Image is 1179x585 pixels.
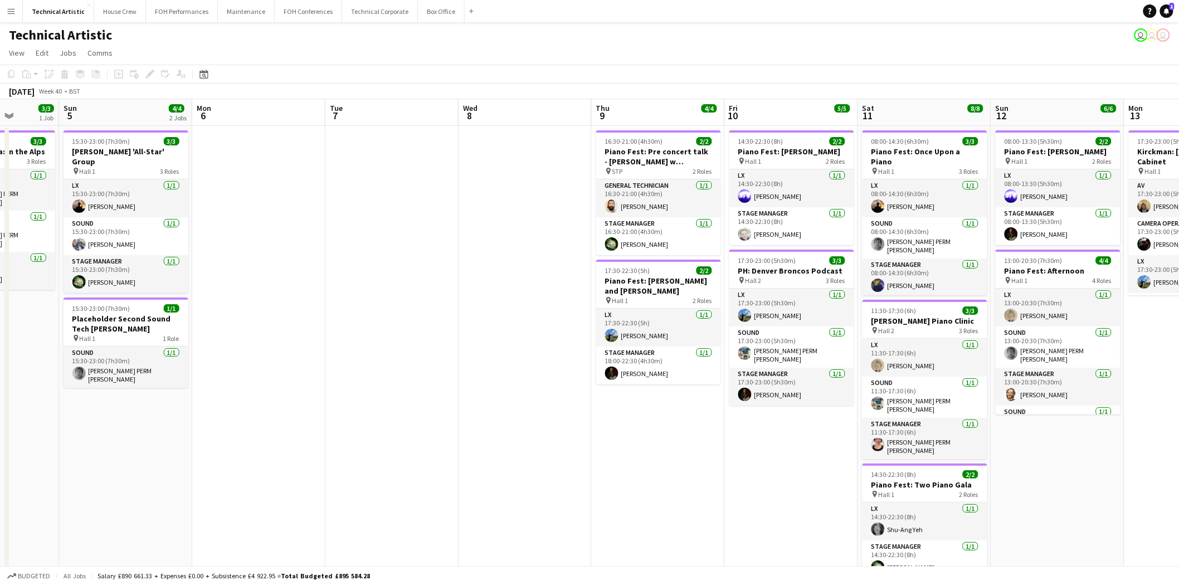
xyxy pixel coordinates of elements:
[69,87,80,95] div: BST
[9,27,112,43] h1: Technical Artistic
[1157,28,1170,42] app-user-avatar: Liveforce Admin
[4,46,29,60] a: View
[281,572,370,580] span: Total Budgeted £895 584.28
[31,46,53,60] a: Edit
[98,572,370,580] div: Salary £890 661.33 + Expenses £0.00 + Subsistence £4 922.95 =
[275,1,342,22] button: FOH Conferences
[218,1,275,22] button: Maintenance
[83,46,117,60] a: Comms
[1170,3,1175,10] span: 1
[342,1,418,22] button: Technical Corporate
[9,86,35,97] div: [DATE]
[37,87,65,95] span: Week 40
[1160,4,1173,18] a: 1
[6,570,52,582] button: Budgeted
[36,48,48,58] span: Edit
[18,572,50,580] span: Budgeted
[23,1,94,22] button: Technical Artistic
[418,1,465,22] button: Box Office
[87,48,113,58] span: Comms
[1134,28,1148,42] app-user-avatar: Sally PERM Pochciol
[55,46,81,60] a: Jobs
[60,48,76,58] span: Jobs
[61,572,88,580] span: All jobs
[94,1,146,22] button: House Crew
[146,1,218,22] button: FOH Performances
[1146,28,1159,42] app-user-avatar: Gloria Hamlyn
[9,48,25,58] span: View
